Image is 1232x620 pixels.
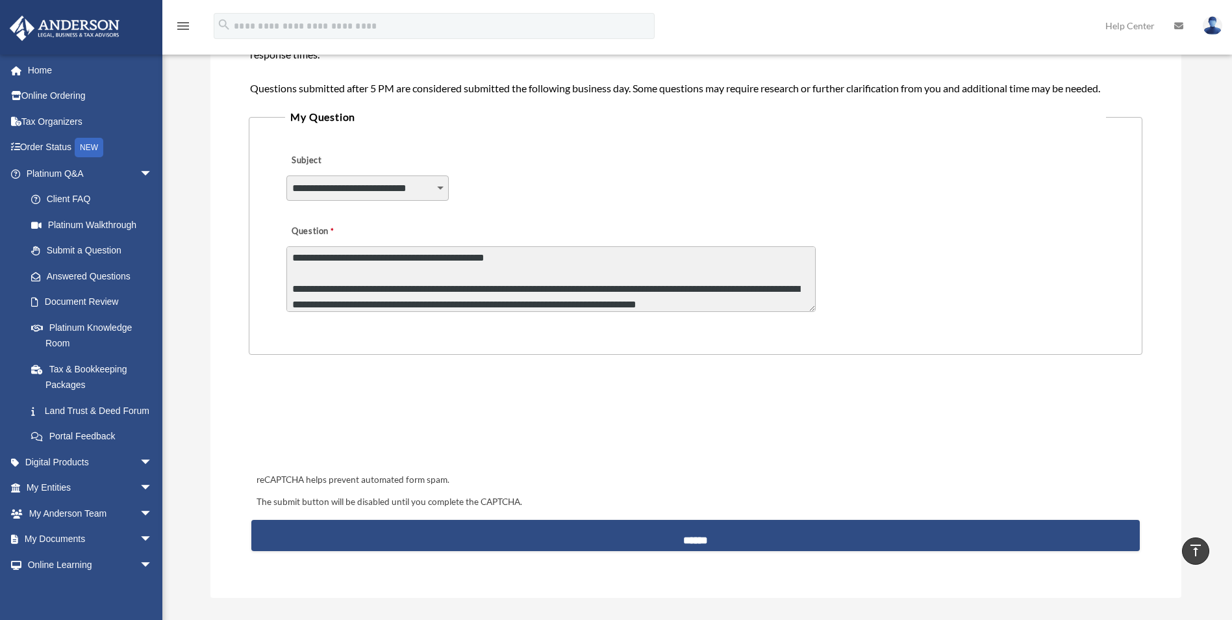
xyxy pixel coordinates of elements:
[175,23,191,34] a: menu
[9,500,172,526] a: My Anderson Teamarrow_drop_down
[6,16,123,41] img: Anderson Advisors Platinum Portal
[18,315,172,356] a: Platinum Knowledge Room
[140,526,166,553] span: arrow_drop_down
[251,495,1139,510] div: The submit button will be disabled until you complete the CAPTCHA.
[217,18,231,32] i: search
[9,135,172,161] a: Order StatusNEW
[18,238,166,264] a: Submit a Question
[140,161,166,187] span: arrow_drop_down
[9,475,172,501] a: My Entitiesarrow_drop_down
[140,449,166,476] span: arrow_drop_down
[18,356,172,398] a: Tax & Bookkeeping Packages
[75,138,103,157] div: NEW
[140,552,166,578] span: arrow_drop_down
[1188,543,1203,558] i: vertical_align_top
[18,289,172,315] a: Document Review
[18,212,172,238] a: Platinum Walkthrough
[1203,16,1222,35] img: User Pic
[9,109,172,135] a: Tax Organizers
[1182,537,1209,565] a: vertical_align_top
[251,472,1139,488] div: reCAPTCHA helps prevent automated form spam.
[9,57,172,83] a: Home
[286,222,387,240] label: Question
[253,395,450,446] iframe: reCAPTCHA
[18,263,172,289] a: Answered Questions
[140,500,166,527] span: arrow_drop_down
[18,424,172,450] a: Portal Feedback
[18,398,172,424] a: Land Trust & Deed Forum
[140,475,166,502] span: arrow_drop_down
[18,187,172,213] a: Client FAQ
[9,83,172,109] a: Online Ordering
[9,552,172,578] a: Online Learningarrow_drop_down
[175,18,191,34] i: menu
[285,108,1105,126] legend: My Question
[9,526,172,552] a: My Documentsarrow_drop_down
[286,151,410,170] label: Subject
[9,449,172,475] a: Digital Productsarrow_drop_down
[9,161,172,187] a: Platinum Q&Aarrow_drop_down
